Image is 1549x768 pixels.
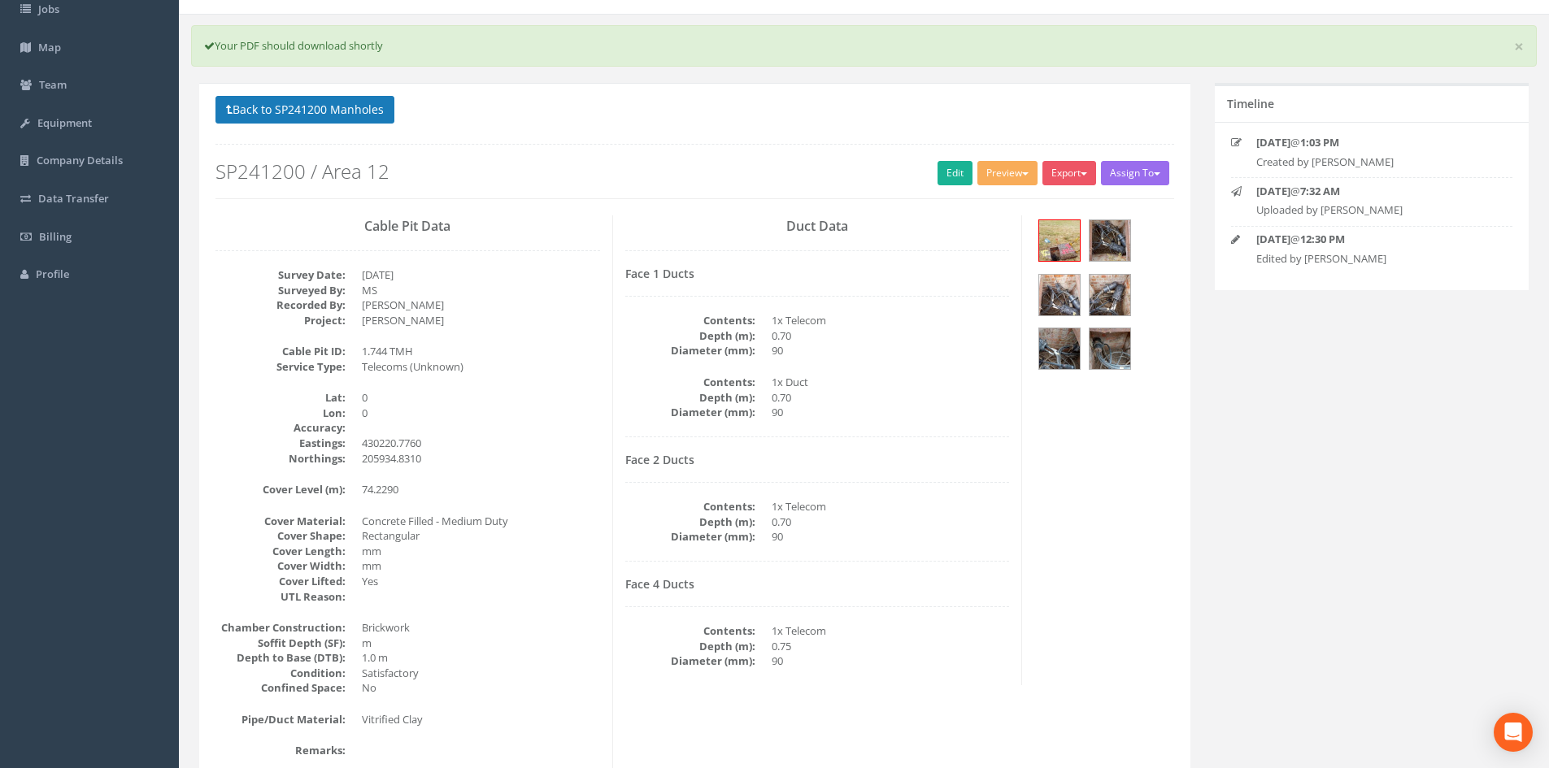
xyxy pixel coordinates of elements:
[362,666,600,681] dd: Satisfactory
[772,343,1010,358] dd: 90
[772,328,1010,344] dd: 0.70
[625,653,755,669] dt: Diameter (mm):
[362,712,600,727] dd: Vitrified Clay
[215,482,346,497] dt: Cover Level (m):
[362,620,600,636] dd: Brickwork
[1256,251,1487,267] p: Edited by [PERSON_NAME]
[215,650,346,666] dt: Depth to Base (DTB):
[625,514,755,530] dt: Depth (m):
[1256,184,1290,198] strong: [DATE]
[362,406,600,421] dd: 0
[215,283,346,298] dt: Surveyed By:
[625,499,755,514] dt: Contents:
[215,359,346,375] dt: Service Type:
[362,359,600,375] dd: Telecoms (Unknown)
[1090,328,1130,369] img: 4c0f7b0c-31c6-8956-3ee4-94eb2f730de7_4f2252e7-ee9f-bcca-e172-caaf389d196a_thumb.jpg
[39,229,72,244] span: Billing
[1101,161,1169,185] button: Assign To
[215,558,346,574] dt: Cover Width:
[215,267,346,283] dt: Survey Date:
[1227,98,1274,110] h5: Timeline
[215,161,1174,182] h2: SP241200 / Area 12
[1039,275,1080,315] img: 4c0f7b0c-31c6-8956-3ee4-94eb2f730de7_395741a4-2196-a4a8-12fd-f9772aaae4e7_thumb.jpg
[38,191,109,206] span: Data Transfer
[1090,220,1130,261] img: 4c0f7b0c-31c6-8956-3ee4-94eb2f730de7_65b94f5a-c42d-1335-950d-552febcbae36_thumb.jpg
[362,436,600,451] dd: 430220.7760
[772,514,1010,530] dd: 0.70
[37,153,123,167] span: Company Details
[625,267,1010,280] h4: Face 1 Ducts
[215,344,346,359] dt: Cable Pit ID:
[215,544,346,559] dt: Cover Length:
[362,267,600,283] dd: [DATE]
[38,2,59,16] span: Jobs
[362,297,600,313] dd: [PERSON_NAME]
[1090,275,1130,315] img: 4c0f7b0c-31c6-8956-3ee4-94eb2f730de7_12c86c58-46e1-5edf-ae88-a5df981dc353_thumb.jpg
[215,636,346,651] dt: Soffit Depth (SF):
[1300,184,1340,198] strong: 7:32 AM
[215,219,600,234] h3: Cable Pit Data
[625,219,1010,234] h3: Duct Data
[625,328,755,344] dt: Depth (m):
[36,267,69,281] span: Profile
[1256,232,1290,246] strong: [DATE]
[772,405,1010,420] dd: 90
[1039,220,1080,261] img: 4c0f7b0c-31c6-8956-3ee4-94eb2f730de7_695cc432-bc24-591e-7c9a-3984754afabb_thumb.jpg
[625,405,755,420] dt: Diameter (mm):
[625,623,755,639] dt: Contents:
[215,666,346,681] dt: Condition:
[215,420,346,436] dt: Accuracy:
[1256,135,1290,150] strong: [DATE]
[362,451,600,466] dd: 205934.8310
[215,436,346,451] dt: Eastings:
[362,650,600,666] dd: 1.0 m
[362,283,600,298] dd: MS
[625,578,1010,590] h4: Face 4 Ducts
[625,453,1010,466] h4: Face 2 Ducts
[772,313,1010,328] dd: 1x Telecom
[625,375,755,390] dt: Contents:
[215,620,346,636] dt: Chamber Construction:
[362,528,600,544] dd: Rectangular
[215,589,346,605] dt: UTL Reason:
[625,390,755,406] dt: Depth (m):
[215,743,346,758] dt: Remarks:
[191,25,1537,67] div: Your PDF should download shortly
[772,623,1010,639] dd: 1x Telecom
[1300,232,1345,246] strong: 12:30 PM
[39,77,67,92] span: Team
[215,680,346,696] dt: Confined Space:
[772,639,1010,654] dd: 0.75
[362,344,600,359] dd: 1.744 TMH
[625,529,755,545] dt: Diameter (mm):
[215,96,394,124] button: Back to SP241200 Manholes
[215,528,346,544] dt: Cover Shape:
[977,161,1038,185] button: Preview
[362,514,600,529] dd: Concrete Filled - Medium Duty
[362,636,600,651] dd: m
[1256,184,1487,199] p: @
[625,639,755,654] dt: Depth (m):
[362,482,600,497] dd: 74.2290
[625,343,755,358] dt: Diameter (mm):
[362,544,600,559] dd: mm
[215,451,346,466] dt: Northings:
[362,558,600,574] dd: mm
[1256,202,1487,218] p: Uploaded by [PERSON_NAME]
[1039,328,1080,369] img: 4c0f7b0c-31c6-8956-3ee4-94eb2f730de7_779ed246-8dfc-5736-9450-7a78ee489c12_thumb.jpg
[772,390,1010,406] dd: 0.70
[362,680,600,696] dd: No
[938,161,972,185] a: Edit
[772,529,1010,545] dd: 90
[215,712,346,727] dt: Pipe/Duct Material:
[772,375,1010,390] dd: 1x Duct
[625,313,755,328] dt: Contents:
[362,574,600,589] dd: Yes
[38,40,61,54] span: Map
[772,499,1010,514] dd: 1x Telecom
[37,115,92,130] span: Equipment
[1256,232,1487,247] p: @
[1256,135,1487,150] p: @
[215,574,346,589] dt: Cover Lifted:
[215,313,346,328] dt: Project:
